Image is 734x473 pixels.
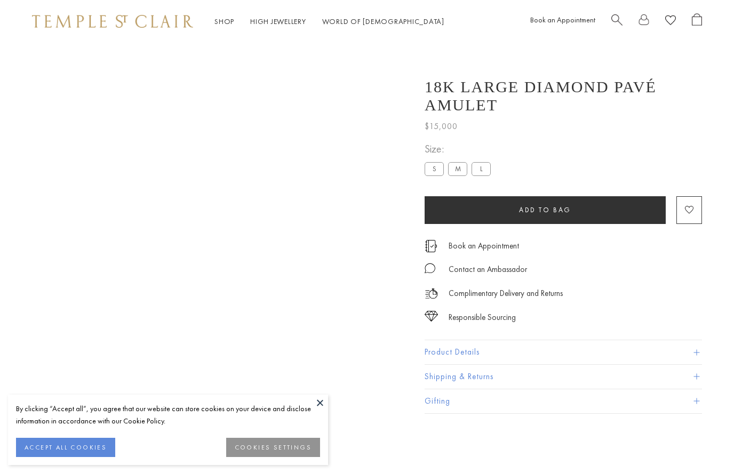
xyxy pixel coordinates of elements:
[425,78,702,114] h1: 18K Large Diamond Pavé Amulet
[425,287,438,300] img: icon_delivery.svg
[449,240,519,252] a: Book an Appointment
[425,263,435,274] img: MessageIcon-01_2.svg
[250,17,306,26] a: High JewelleryHigh Jewellery
[214,17,234,26] a: ShopShop
[425,140,495,158] span: Size:
[425,240,437,252] img: icon_appointment.svg
[425,340,702,364] button: Product Details
[448,162,467,175] label: M
[425,119,458,133] span: $15,000
[681,423,723,462] iframe: Gorgias live chat messenger
[449,263,527,276] div: Contact an Ambassador
[16,403,320,427] div: By clicking “Accept all”, you agree that our website can store cookies on your device and disclos...
[226,438,320,457] button: COOKIES SETTINGS
[425,311,438,322] img: icon_sourcing.svg
[449,287,563,300] p: Complimentary Delivery and Returns
[692,13,702,30] a: Open Shopping Bag
[449,311,516,324] div: Responsible Sourcing
[214,15,444,28] nav: Main navigation
[665,13,676,30] a: View Wishlist
[16,438,115,457] button: ACCEPT ALL COOKIES
[611,13,623,30] a: Search
[425,389,702,413] button: Gifting
[322,17,444,26] a: World of [DEMOGRAPHIC_DATA]World of [DEMOGRAPHIC_DATA]
[425,162,444,175] label: S
[519,205,571,214] span: Add to bag
[530,15,595,25] a: Book an Appointment
[32,15,193,28] img: Temple St. Clair
[425,196,666,224] button: Add to bag
[472,162,491,175] label: L
[425,365,702,389] button: Shipping & Returns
